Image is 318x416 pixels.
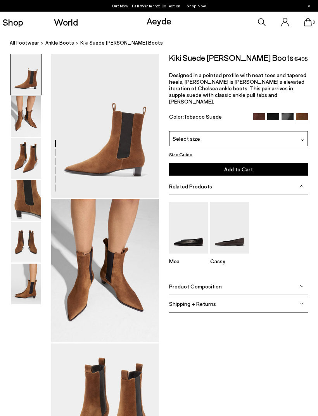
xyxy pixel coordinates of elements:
span: Select size [173,135,200,143]
span: Related Products [169,183,212,190]
span: 0 [312,20,316,24]
button: Size Guide [169,150,192,158]
img: svg%3E [300,184,304,188]
img: Kiki Suede Chelsea Boots - Image 6 [11,264,41,304]
span: ankle boots [45,40,74,46]
img: Cassy Pointed-Toe Flats [210,202,249,254]
span: Product Composition [169,283,222,290]
button: Add to Cart [169,163,308,176]
p: Out Now | Fall/Winter ‘25 Collection [112,2,206,10]
div: Color: [169,113,249,122]
a: ankle boots [45,39,74,47]
a: Shop [2,17,23,27]
img: Moa Pointed-Toe Flats [169,202,208,254]
span: Add to Cart [224,166,253,173]
a: All Footwear [10,39,39,47]
img: Kiki Suede Chelsea Boots - Image 2 [11,96,41,137]
a: 0 [304,18,312,26]
p: Cassy [210,258,249,264]
a: World [54,17,78,27]
img: Kiki Suede Chelsea Boots - Image 4 [11,180,41,221]
a: Moa Pointed-Toe Flats Moa [169,248,208,264]
img: Kiki Suede Chelsea Boots - Image 5 [11,222,41,262]
nav: breadcrumb [10,33,318,54]
img: svg%3E [300,302,304,306]
a: Cassy Pointed-Toe Flats Cassy [210,248,249,264]
img: Kiki Suede Chelsea Boots - Image 3 [11,138,41,179]
span: Navigate to /collections/new-in [187,3,206,8]
span: Shipping + Returns [169,300,216,307]
p: Moa [169,258,208,264]
img: svg%3E [301,138,304,142]
span: €495 [294,55,308,63]
span: Kiki Suede [PERSON_NAME] Boots [80,39,163,47]
a: Aeyde [147,15,171,26]
p: Designed in a pointed profile with neat toes and tapered heels, [PERSON_NAME] is [PERSON_NAME]’s ... [169,72,308,105]
img: svg%3E [300,284,304,288]
span: Tobacco Suede [183,113,222,120]
h2: Kiki Suede [PERSON_NAME] Boots [169,54,294,62]
img: Kiki Suede Chelsea Boots - Image 1 [11,54,41,95]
